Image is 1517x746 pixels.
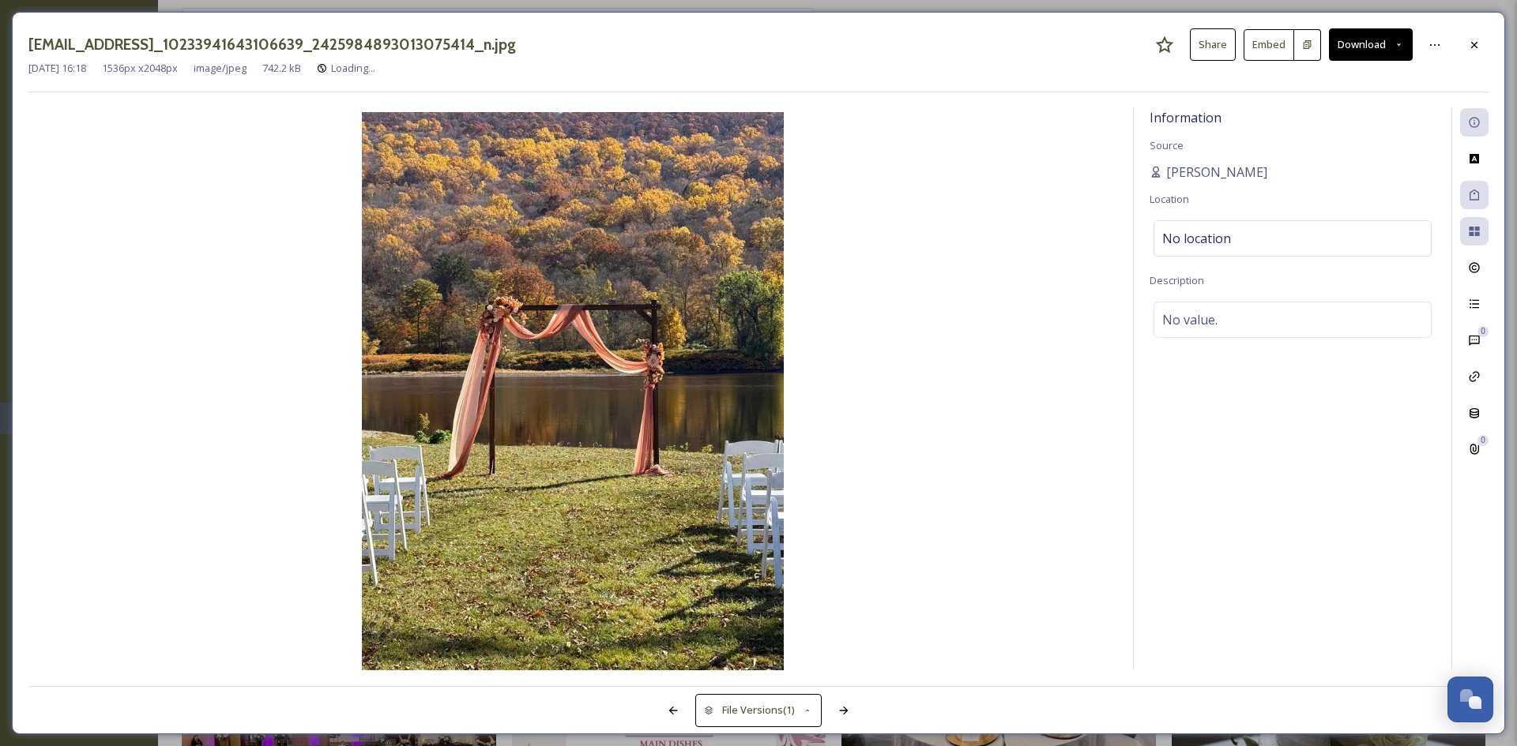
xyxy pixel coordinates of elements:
[194,61,247,76] span: image/jpeg
[1244,29,1294,61] button: Embed
[1150,109,1222,126] span: Information
[1150,192,1189,206] span: Location
[1329,28,1413,61] button: Download
[1477,435,1489,446] div: 0
[1150,273,1204,287] span: Description
[28,61,86,76] span: [DATE] 16:18
[1162,229,1231,248] span: No location
[1477,326,1489,337] div: 0
[1166,163,1267,182] span: [PERSON_NAME]
[1447,677,1493,722] button: Open Chat
[695,694,822,726] button: File Versions(1)
[262,61,301,76] span: 742.2 kB
[28,112,1117,673] img: archibaldmackenzie16%40gmail.com-464931898_10233941643106639_2425984893013075414_n.jpg
[1190,28,1236,61] button: Share
[102,61,178,76] span: 1536 px x 2048 px
[331,61,375,75] span: Loading...
[1150,138,1184,152] span: Source
[28,33,516,56] h3: [EMAIL_ADDRESS]_10233941643106639_2425984893013075414_n.jpg
[1162,310,1218,329] span: No value.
